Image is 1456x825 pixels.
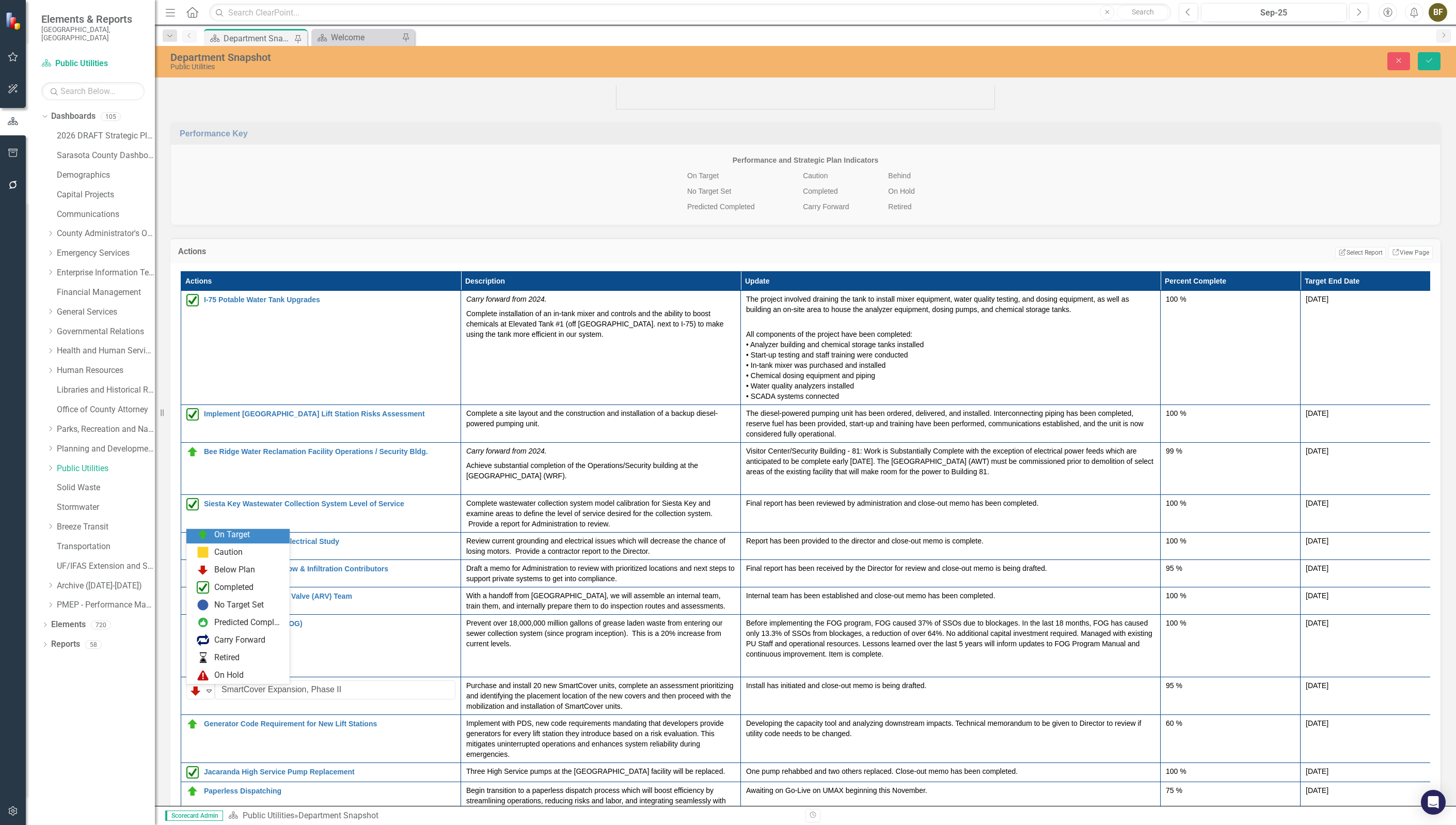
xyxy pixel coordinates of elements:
[1166,498,1295,508] div: 100 %
[57,130,155,142] a: 2026 DRAFT Strategic Plan
[170,52,893,63] div: Department Snapshot
[1306,537,1328,545] span: [DATE]
[228,810,798,822] div: »
[186,408,199,421] img: Completed
[1306,767,1328,775] span: [DATE]
[466,718,735,759] p: Implement with PDS, new code requirements mandating that developers provide generators for every ...
[57,482,155,494] a: Solid Waste
[1201,3,1347,22] button: Sep-25
[466,447,547,455] em: Carry forward from 2024.
[1306,619,1328,627] span: [DATE]
[57,247,155,259] a: Emergency Services
[224,32,292,45] div: Department Snapshot
[209,4,1171,22] input: Search ClearPoint...
[197,546,209,558] img: Caution
[189,684,202,697] img: Below Plan
[1166,718,1295,728] div: 60 %
[746,317,1155,401] p: All components of the project have been completed: • Analyzer building and chemical storage tanks...
[197,599,209,611] img: No Target Set
[746,498,1155,508] p: Final report has been reviewed by administration and close-out memo has been completed.
[57,365,155,377] a: Human Resources
[1166,618,1295,628] div: 100 %
[1306,499,1328,507] span: [DATE]
[186,766,199,779] img: Completed
[186,446,199,458] img: On Target
[186,498,199,510] img: Completed
[746,536,1155,546] p: Report has been provided to the director and close-out memo is complete.
[214,582,254,594] div: Completed
[1166,294,1295,304] div: 100 %
[41,58,145,70] a: Public Utilities
[197,564,209,576] img: Below Plan
[1306,447,1328,455] span: [DATE]
[57,228,155,240] a: County Administrator's Office
[197,651,209,664] img: Retired
[466,590,735,611] p: With a handoff from [GEOGRAPHIC_DATA], we will assemble an internal team, train them, and interna...
[243,811,294,820] a: Public Utilities
[41,82,145,100] input: Search Below...
[214,670,244,681] div: On Hold
[1335,247,1385,258] button: Select Report
[746,680,1155,691] p: Install has initiated and close-out memo is being drafted.
[57,209,155,221] a: Communications
[197,528,209,541] img: On Target
[746,718,1155,739] p: Developing the capacity tool and analyzing downstream impacts. Technical memorandum to be given t...
[466,295,547,303] em: Carry forward from 2024.
[57,599,155,611] a: PMEP - Performance Management Enhancement Program
[57,521,155,533] a: Breeze Transit
[91,620,111,629] div: 720
[746,618,1155,661] p: Before implementing the FOG program, FOG caused 37% of SSOs due to blockages. In the last 18 mont...
[204,787,455,795] a: Paperless Dispatching
[197,634,209,646] img: Carry Forward
[197,616,209,629] img: Predicted Complete
[41,25,145,42] small: [GEOGRAPHIC_DATA], [GEOGRAPHIC_DATA]
[57,384,155,396] a: Libraries and Historical Resources
[214,652,240,664] div: Retired
[41,13,145,25] span: Elements & Reports
[466,498,735,529] p: Complete wastewater collection system model calibration for Siesta Key and examine areas to defin...
[1117,5,1168,20] button: Search
[1429,3,1447,22] button: BF
[57,424,155,435] a: Parks, Recreation and Natural Resources
[1166,536,1295,546] div: 100 %
[746,590,1155,601] p: Internal team has been established and close-out memo has been completed.
[51,619,86,631] a: Elements
[57,502,155,513] a: Stormwater
[1306,295,1328,303] span: [DATE]
[1166,590,1295,601] div: 100 %
[57,326,155,338] a: Governmental Relations
[1166,563,1295,573] div: 95 %
[1132,8,1154,16] span: Search
[466,306,735,339] p: Complete installation of an in-tank mixer and controls and the ability to boost chemicals at Elev...
[746,785,1155,796] p: Awaiting on Go-Live on UMAX beginning this November.
[1306,564,1328,572] span: [DATE]
[298,811,378,820] div: Department Snapshot
[746,408,1155,439] p: The diesel-powered pumping unit has been ordered, delivered, and installed. Interconnecting pipin...
[57,561,155,572] a: UF/IFAS Extension and Sustainability
[186,718,199,730] img: On Target
[57,169,155,181] a: Demographics
[85,640,102,649] div: 58
[186,785,199,798] img: On Target
[51,111,96,122] a: Dashboards
[204,768,455,776] a: Jacaranda High Service Pump Replacement
[204,620,455,628] a: Fats, Oils, and Grease (FOG)
[204,500,455,508] a: Siesta Key Wastewater Collection System Level of Service
[57,306,155,318] a: General Services
[214,599,264,611] div: No Target Set
[1306,681,1328,690] span: [DATE]
[204,538,455,546] a: Carlton Grounding and Electrical Study
[204,720,455,728] a: Generator Code Requirement for New Lift Stations
[1166,680,1295,691] div: 95 %
[1166,766,1295,776] div: 100 %
[1388,246,1433,259] a: View Page
[57,287,155,299] a: Financial Management
[1306,719,1328,727] span: [DATE]
[214,634,265,646] div: Carry Forward
[215,680,455,699] input: Name
[204,448,455,456] a: Bee Ridge Water Reclamation Facility Operations / Security Bldg.
[57,189,155,201] a: Capital Projects
[314,31,399,44] a: Welcome
[214,529,250,541] div: On Target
